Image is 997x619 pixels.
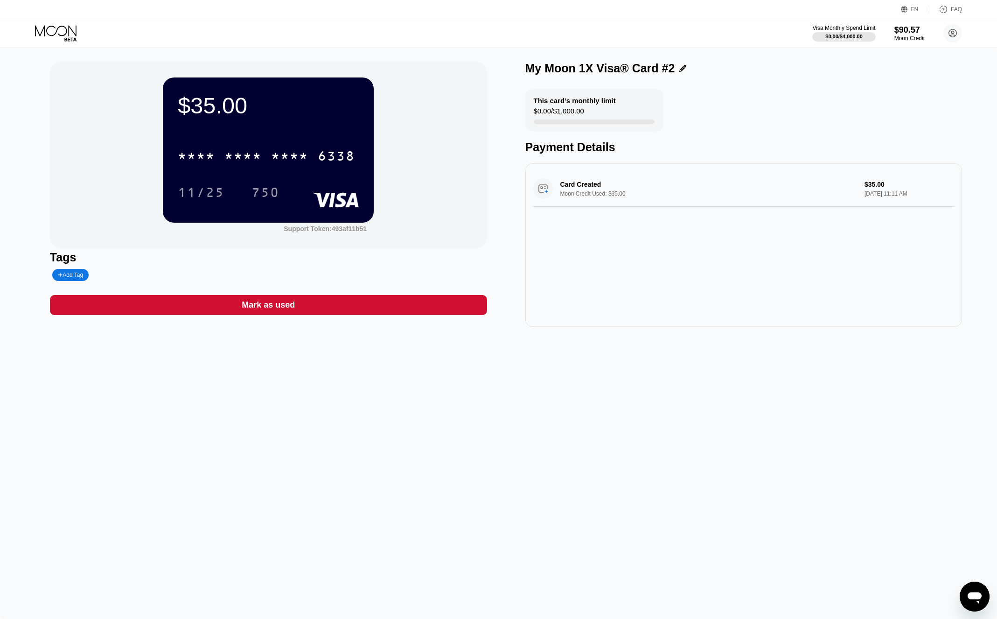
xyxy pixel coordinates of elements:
div: Payment Details [525,141,962,154]
div: Visa Monthly Spend Limit [812,25,875,31]
div: Moon Credit [894,35,925,42]
div: This card’s monthly limit [534,97,616,105]
iframe: Button to launch messaging window, conversation in progress [960,582,990,612]
div: $35.00 [178,92,359,119]
div: FAQ [951,6,962,13]
div: $90.57 [894,25,925,35]
div: Support Token: 493af11b51 [284,225,367,232]
div: Add Tag [58,272,83,278]
div: $90.57Moon Credit [894,25,925,42]
div: $0.00 / $4,000.00 [825,34,863,39]
div: My Moon 1X Visa® Card #2 [525,62,675,75]
div: 750 [251,186,279,201]
div: 750 [244,181,286,204]
div: 11/25 [178,186,224,201]
div: Visa Monthly Spend Limit$0.00/$4,000.00 [812,25,875,42]
div: EN [911,6,919,13]
div: Mark as used [50,295,487,315]
div: 11/25 [171,181,231,204]
div: FAQ [929,5,962,14]
div: EN [901,5,929,14]
div: Add Tag [52,269,89,281]
div: Support Token:493af11b51 [284,225,367,232]
div: Tags [50,251,487,264]
div: Mark as used [242,300,295,310]
div: $0.00 / $1,000.00 [534,107,584,120]
div: 6338 [318,150,355,165]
